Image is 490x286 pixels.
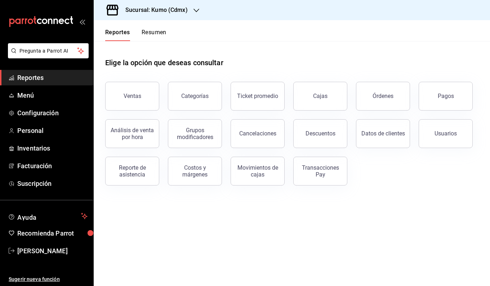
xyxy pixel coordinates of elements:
a: Pregunta a Parrot AI [5,52,89,60]
span: Inventarios [17,143,88,153]
div: Usuarios [435,130,457,137]
div: Categorías [181,93,209,99]
div: navigation tabs [105,29,166,41]
button: Movimientos de cajas [231,157,285,186]
button: Categorías [168,82,222,111]
div: Órdenes [373,93,393,99]
div: Análisis de venta por hora [110,127,155,140]
button: Costos y márgenes [168,157,222,186]
div: Pagos [438,93,454,99]
span: Personal [17,126,88,135]
button: Ticket promedio [231,82,285,111]
span: Menú [17,90,88,100]
span: Recomienda Parrot [17,228,88,238]
button: Datos de clientes [356,119,410,148]
div: Datos de clientes [361,130,405,137]
button: Resumen [142,29,166,41]
span: Facturación [17,161,88,171]
button: Reporte de asistencia [105,157,159,186]
h1: Elige la opción que deseas consultar [105,57,223,68]
a: Cajas [293,82,347,111]
button: Análisis de venta por hora [105,119,159,148]
span: Pregunta a Parrot AI [19,47,77,55]
div: Transacciones Pay [298,164,343,178]
button: Grupos modificadores [168,119,222,148]
span: Suscripción [17,179,88,188]
div: Ventas [124,93,141,99]
button: Pagos [419,82,473,111]
span: Sugerir nueva función [9,276,88,283]
div: Reporte de asistencia [110,164,155,178]
button: Usuarios [419,119,473,148]
span: Reportes [17,73,88,82]
div: Grupos modificadores [173,127,217,140]
button: Reportes [105,29,130,41]
div: Movimientos de cajas [235,164,280,178]
button: Ventas [105,82,159,111]
button: Transacciones Pay [293,157,347,186]
button: Pregunta a Parrot AI [8,43,89,58]
button: open_drawer_menu [79,19,85,24]
button: Cancelaciones [231,119,285,148]
button: Órdenes [356,82,410,111]
button: Descuentos [293,119,347,148]
span: Configuración [17,108,88,118]
h3: Sucursal: Kumo (Cdmx) [120,6,188,14]
div: Costos y márgenes [173,164,217,178]
div: Cancelaciones [239,130,276,137]
div: Ticket promedio [237,93,278,99]
div: Cajas [313,92,328,100]
span: Ayuda [17,212,78,220]
span: [PERSON_NAME] [17,246,88,256]
div: Descuentos [306,130,335,137]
